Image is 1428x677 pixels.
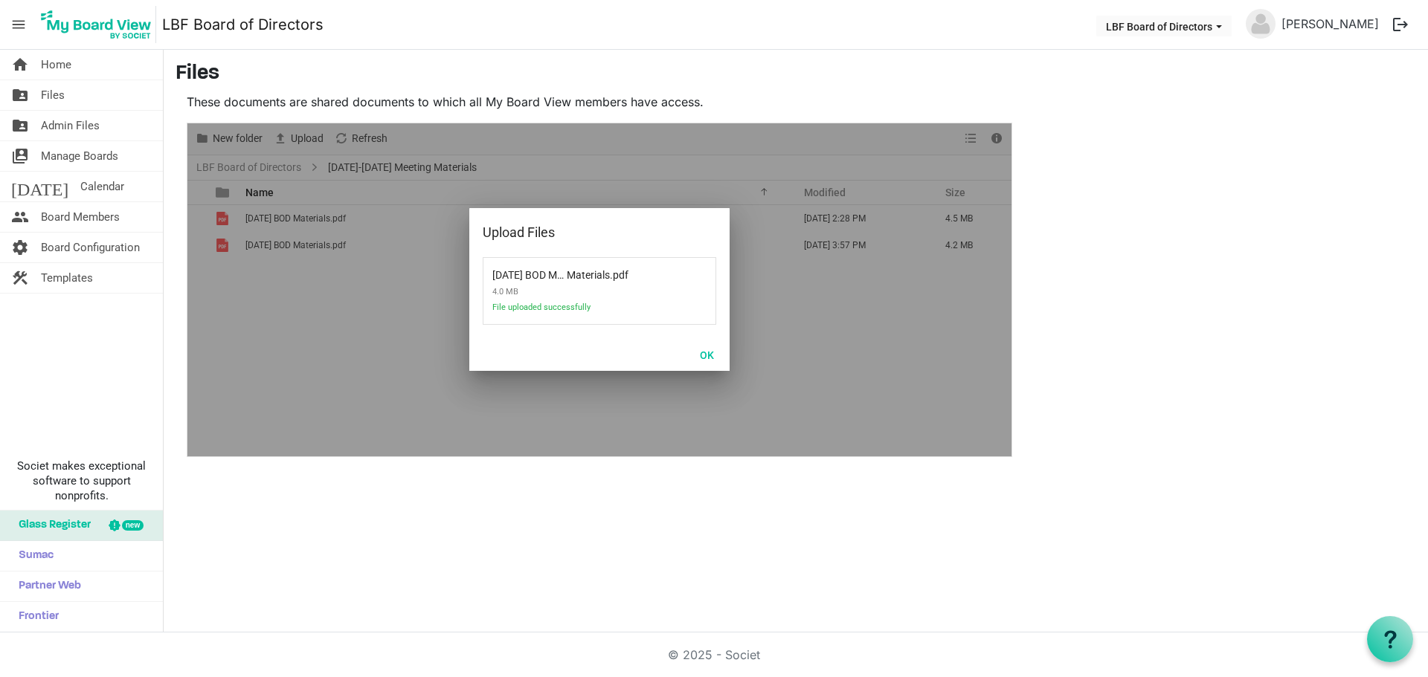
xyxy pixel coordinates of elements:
[41,263,93,293] span: Templates
[11,233,29,262] span: settings
[11,571,81,601] span: Partner Web
[41,233,140,262] span: Board Configuration
[11,602,59,632] span: Frontier
[690,344,724,365] button: OK
[11,541,54,571] span: Sumac
[187,93,1012,111] p: These documents are shared documents to which all My Board View members have access.
[483,221,669,244] div: Upload Files
[11,511,91,540] span: Glass Register
[4,10,33,39] span: menu
[80,172,124,201] span: Calendar
[492,260,610,281] span: October 2025 BOD Materials.pdf
[41,50,71,80] span: Home
[36,6,162,43] a: My Board View Logo
[122,520,144,531] div: new
[7,459,156,503] span: Societ makes exceptional software to support nonprofits.
[11,50,29,80] span: home
[11,172,68,201] span: [DATE]
[41,80,65,110] span: Files
[36,6,156,43] img: My Board View Logo
[41,141,118,171] span: Manage Boards
[1276,9,1385,39] a: [PERSON_NAME]
[176,62,1416,87] h3: Files
[1246,9,1276,39] img: no-profile-picture.svg
[11,141,29,171] span: switch_account
[41,111,100,140] span: Admin Files
[162,10,324,39] a: LBF Board of Directors
[492,302,649,321] span: File uploaded successfully
[1096,16,1232,36] button: LBF Board of Directors dropdownbutton
[11,80,29,110] span: folder_shared
[1385,9,1416,40] button: logout
[668,647,760,662] a: © 2025 - Societ
[11,263,29,293] span: construction
[41,202,120,232] span: Board Members
[11,202,29,232] span: people
[492,281,649,302] span: 4.0 MB
[11,111,29,140] span: folder_shared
